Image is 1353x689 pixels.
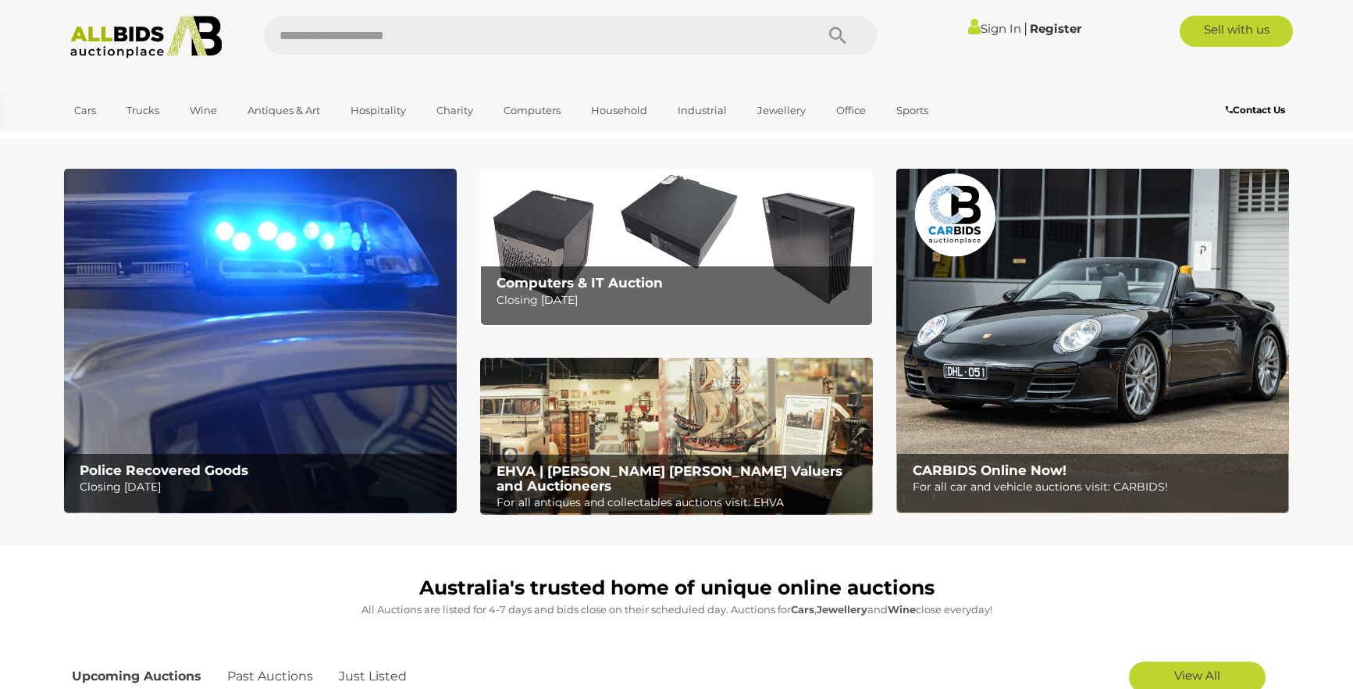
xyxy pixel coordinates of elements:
[64,123,195,149] a: [GEOGRAPHIC_DATA]
[581,98,657,123] a: Household
[497,275,663,291] b: Computers & IT Auction
[913,477,1280,497] p: For all car and vehicle auctions visit: CARBIDS!
[1226,102,1289,119] a: Contact Us
[493,98,571,123] a: Computers
[480,358,873,516] img: EHVA | Evans Hastings Valuers and Auctioneers
[64,169,457,513] a: Police Recovered Goods Police Recovered Goods Closing [DATE]
[72,601,1282,619] p: All Auctions are listed for 4-7 days and bids close on their scheduled day. Auctions for , and cl...
[896,169,1289,513] img: CARBIDS Online Now!
[237,98,330,123] a: Antiques & Art
[888,603,916,616] strong: Wine
[480,358,873,516] a: EHVA | Evans Hastings Valuers and Auctioneers EHVA | [PERSON_NAME] [PERSON_NAME] Valuers and Auct...
[826,98,876,123] a: Office
[817,603,867,616] strong: Jewellery
[668,98,737,123] a: Industrial
[340,98,416,123] a: Hospitality
[80,477,447,497] p: Closing [DATE]
[497,493,864,512] p: For all antiques and collectables auctions visit: EHVA
[116,98,169,123] a: Trucks
[1024,20,1027,37] span: |
[896,169,1289,513] a: CARBIDS Online Now! CARBIDS Online Now! For all car and vehicle auctions visit: CARBIDS!
[747,98,816,123] a: Jewellery
[799,16,877,55] button: Search
[1030,21,1081,36] a: Register
[968,21,1021,36] a: Sign In
[180,98,227,123] a: Wine
[72,577,1282,599] h1: Australia's trusted home of unique online auctions
[1180,16,1293,47] a: Sell with us
[426,98,483,123] a: Charity
[80,462,248,478] b: Police Recovered Goods
[791,603,814,616] strong: Cars
[497,463,842,494] b: EHVA | [PERSON_NAME] [PERSON_NAME] Valuers and Auctioneers
[497,291,864,310] p: Closing [DATE]
[1174,668,1220,683] span: View All
[886,98,938,123] a: Sports
[64,169,457,513] img: Police Recovered Goods
[62,16,231,59] img: Allbids.com.au
[480,169,873,326] a: Computers & IT Auction Computers & IT Auction Closing [DATE]
[913,462,1066,478] b: CARBIDS Online Now!
[1226,104,1285,116] b: Contact Us
[480,169,873,326] img: Computers & IT Auction
[64,98,106,123] a: Cars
